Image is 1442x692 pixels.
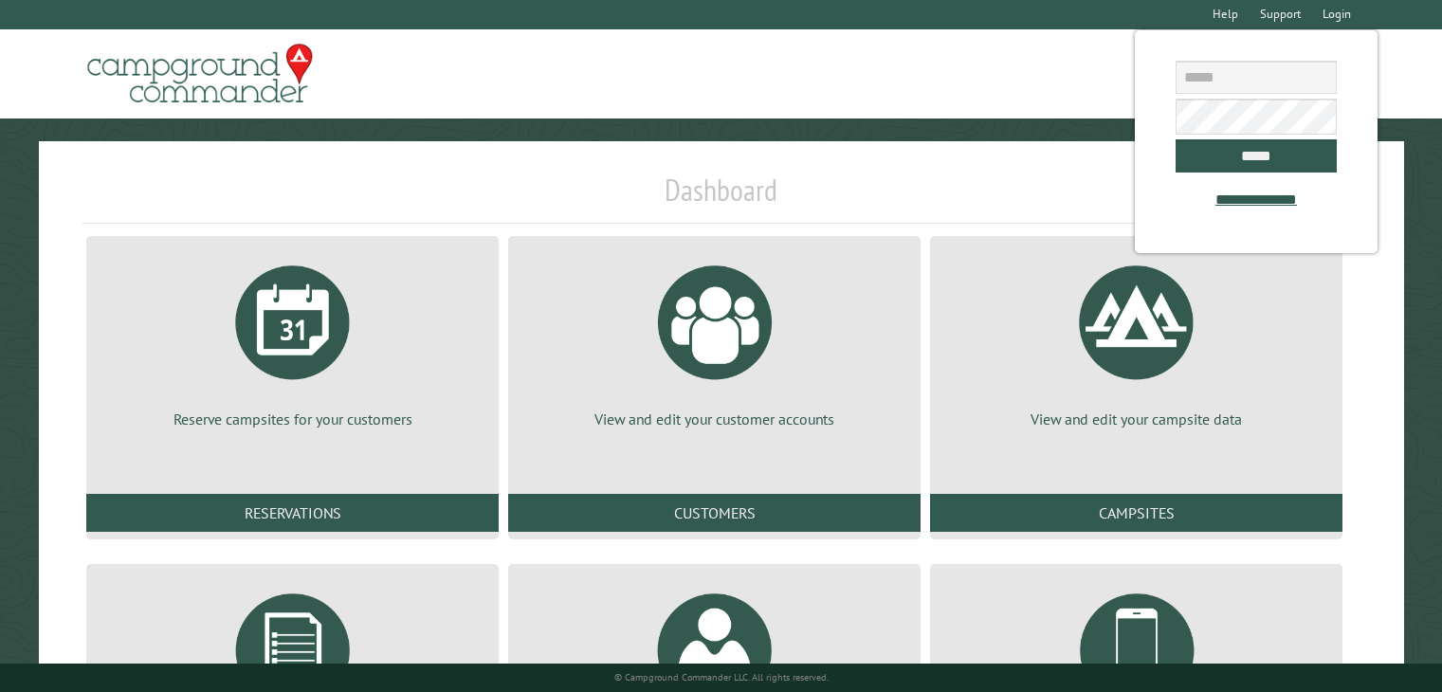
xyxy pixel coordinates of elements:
[86,494,499,532] a: Reservations
[531,409,898,429] p: View and edit your customer accounts
[82,37,319,111] img: Campground Commander
[109,409,476,429] p: Reserve campsites for your customers
[531,251,898,429] a: View and edit your customer accounts
[109,251,476,429] a: Reserve campsites for your customers
[614,671,829,683] small: © Campground Commander LLC. All rights reserved.
[953,409,1320,429] p: View and edit your campsite data
[930,494,1342,532] a: Campsites
[953,251,1320,429] a: View and edit your campsite data
[508,494,921,532] a: Customers
[82,172,1360,224] h1: Dashboard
